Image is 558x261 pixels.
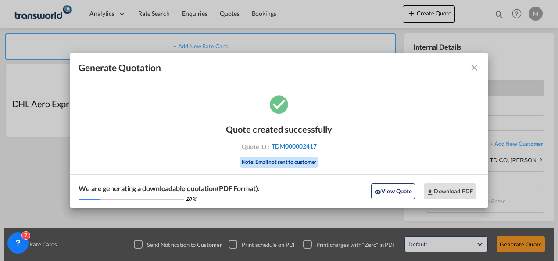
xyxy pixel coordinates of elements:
div: Quote created successfully [226,124,332,134]
button: icon-eyeView Quote [371,183,415,199]
span: TDM000002417 [272,142,317,150]
span: Generate Quotation [79,62,161,73]
div: Quote ID : [228,142,330,150]
md-icon: icon-checkbox-marked-circle [268,93,290,115]
div: Note: Email not sent to customer [240,157,318,168]
iframe: Chat [7,215,37,248]
md-dialog: Generate Quotation Quote ... [70,53,488,208]
div: 20 % [186,196,196,202]
md-icon: icon-download [427,188,434,196]
md-icon: icon-close fg-AAA8AD cursor m-0 [469,62,479,73]
md-icon: icon-eye [374,188,381,196]
button: Download PDF [424,183,476,199]
div: We are generating a downloadable quotation(PDF Format). [79,184,260,193]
